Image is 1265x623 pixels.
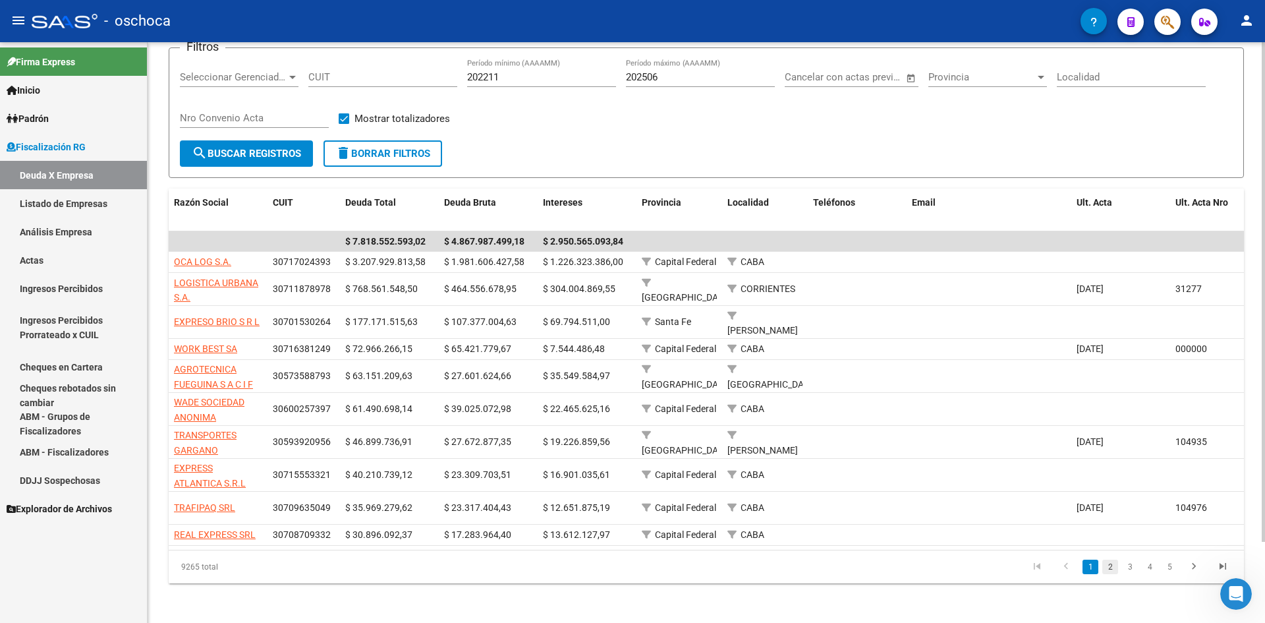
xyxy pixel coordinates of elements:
[7,502,112,516] span: Explorador de Archivos
[543,283,615,294] span: $ 304.004.869,55
[907,189,1071,232] datatable-header-cell: Email
[273,436,331,447] span: 30593920956
[345,529,412,540] span: $ 30.896.092,37
[543,529,610,540] span: $ 13.612.127,97
[1175,436,1207,447] span: 104935
[444,403,511,414] span: $ 39.025.072,98
[323,140,442,167] button: Borrar Filtros
[174,463,246,489] span: EXPRESS ATLANTICA S.R.L
[273,256,331,267] span: 30717024393
[543,316,610,327] span: $ 69.794.511,00
[741,502,764,513] span: CABA
[1081,556,1100,578] li: page 1
[180,38,225,56] h3: Filtros
[1077,197,1112,208] span: Ult. Acta
[444,197,496,208] span: Deuda Bruta
[273,371,331,381] span: 30573588793
[444,236,524,247] span: $ 4.867.987.499,18
[444,529,511,540] span: $ 17.283.964,40
[543,403,610,414] span: $ 22.465.625,16
[345,403,412,414] span: $ 61.490.698,14
[928,71,1035,83] span: Provincia
[1082,560,1098,574] a: 1
[642,197,681,208] span: Provincia
[345,436,412,447] span: $ 46.899.736,91
[444,343,511,354] span: $ 65.421.779,67
[345,283,418,294] span: $ 768.561.548,50
[104,7,171,36] span: - oschoca
[655,316,691,327] span: Santa Fe
[655,529,716,540] span: Capital Federal
[808,189,907,232] datatable-header-cell: Teléfonos
[273,403,331,414] span: 30600257397
[1054,560,1079,574] a: go to previous page
[174,316,260,327] span: EXPRESO BRIO S R L
[727,379,816,390] span: [GEOGRAPHIC_DATA]
[273,502,331,513] span: 30709635049
[813,197,855,208] span: Teléfonos
[174,343,237,354] span: WORK BEST SA
[741,283,795,294] span: CORRIENTES
[444,316,517,327] span: $ 107.377.004,63
[642,292,731,303] span: [GEOGRAPHIC_DATA]
[722,189,808,232] datatable-header-cell: Localidad
[345,197,396,208] span: Deuda Total
[1077,343,1104,354] span: [DATE]
[741,529,764,540] span: CABA
[543,436,610,447] span: $ 19.226.859,56
[741,343,764,354] span: CABA
[1220,578,1252,610] iframe: Intercom live chat
[345,371,412,381] span: $ 63.151.209,63
[1239,13,1254,28] mat-icon: person
[1120,556,1140,578] li: page 3
[267,189,340,232] datatable-header-cell: CUIT
[192,148,301,160] span: Buscar Registros
[444,436,511,447] span: $ 27.672.877,35
[1077,436,1104,447] span: [DATE]
[174,197,229,208] span: Razón Social
[543,371,610,381] span: $ 35.549.584,97
[741,403,764,414] span: CABA
[340,189,439,232] datatable-header-cell: Deuda Total
[174,502,235,513] span: TRAFIPAQ SRL
[180,140,313,167] button: Buscar Registros
[538,189,636,232] datatable-header-cell: Intereses
[741,256,764,267] span: CABA
[7,83,40,98] span: Inicio
[543,469,610,480] span: $ 16.901.035,61
[444,469,511,480] span: $ 23.309.703,51
[180,71,287,83] span: Seleccionar Gerenciador
[1160,556,1179,578] li: page 5
[543,236,623,247] span: $ 2.950.565.093,84
[642,445,731,456] span: [GEOGRAPHIC_DATA]
[354,111,450,127] span: Mostrar totalizadores
[174,430,262,471] span: TRANSPORTES GARGANO SOCIEDAD ANONIMA
[1210,560,1235,574] a: go to last page
[174,256,231,267] span: OCA LOG S.A.
[335,145,351,161] mat-icon: delete
[273,316,331,327] span: 30701530264
[642,379,731,390] span: [GEOGRAPHIC_DATA]
[1140,556,1160,578] li: page 4
[1102,560,1118,574] a: 2
[7,111,49,126] span: Padrón
[174,364,253,390] span: AGROTECNICA FUEGUINA S A C I F
[273,343,331,354] span: 30716381249
[273,283,331,294] span: 30711878978
[543,197,582,208] span: Intereses
[444,371,511,381] span: $ 27.601.624,66
[1175,343,1207,354] span: 000000
[169,189,267,232] datatable-header-cell: Razón Social
[439,189,538,232] datatable-header-cell: Deuda Bruta
[655,256,716,267] span: Capital Federal
[273,197,293,208] span: CUIT
[345,502,412,513] span: $ 35.969.279,62
[345,316,418,327] span: $ 177.171.515,63
[1025,560,1050,574] a: go to first page
[912,197,936,208] span: Email
[655,469,716,480] span: Capital Federal
[655,502,716,513] span: Capital Federal
[345,236,426,247] span: $ 7.818.552.593,02
[192,145,208,161] mat-icon: search
[169,550,381,583] div: 9265 total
